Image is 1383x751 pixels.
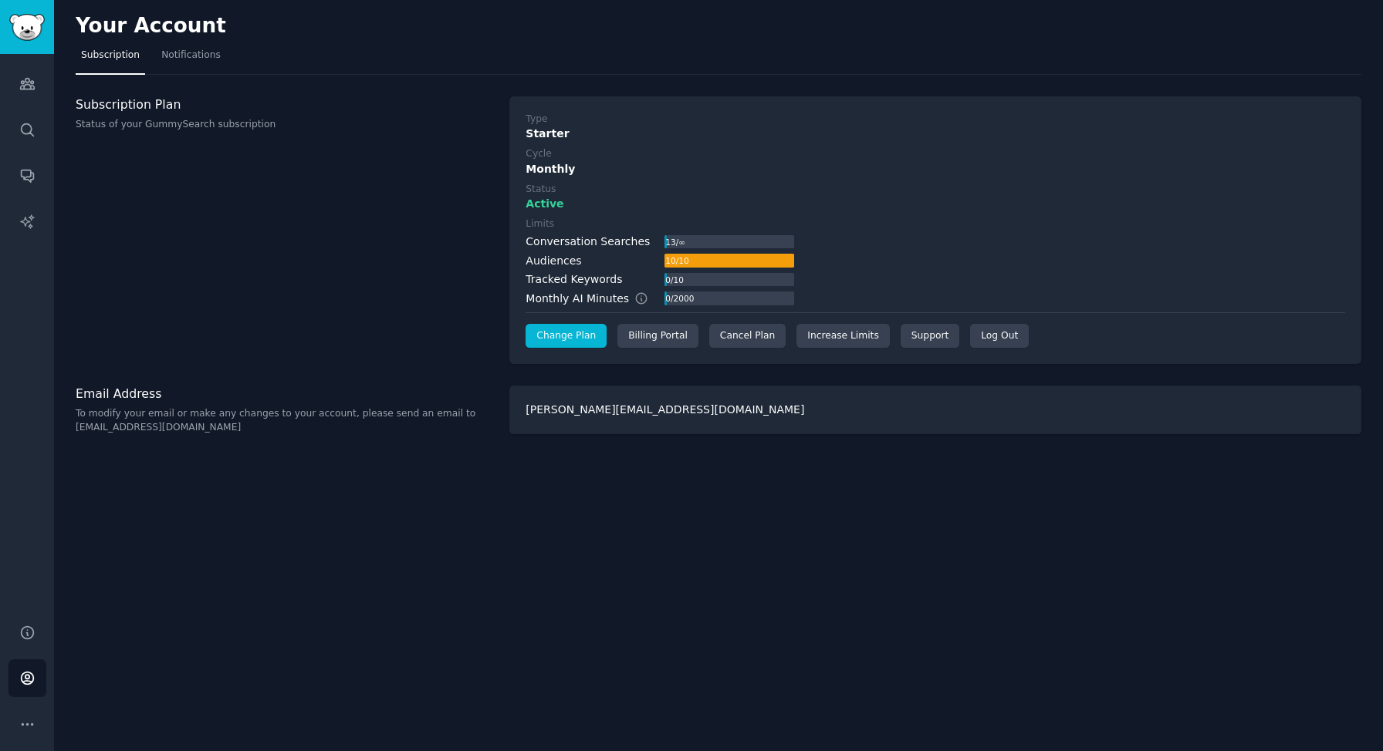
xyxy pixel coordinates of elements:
[509,386,1361,434] div: [PERSON_NAME][EMAIL_ADDRESS][DOMAIN_NAME]
[156,43,226,75] a: Notifications
[76,386,493,402] h3: Email Address
[526,271,622,288] div: Tracked Keywords
[526,253,581,269] div: Audiences
[526,183,556,197] div: Status
[76,14,226,39] h2: Your Account
[76,96,493,113] h3: Subscription Plan
[970,324,1029,349] div: Log Out
[526,324,607,349] a: Change Plan
[76,407,493,434] p: To modify your email or make any changes to your account, please send an email to [EMAIL_ADDRESS]...
[617,324,698,349] div: Billing Portal
[9,14,45,41] img: GummySearch logo
[76,118,493,132] p: Status of your GummySearch subscription
[664,273,685,287] div: 0 / 10
[76,43,145,75] a: Subscription
[901,324,959,349] a: Support
[526,217,554,231] div: Limits
[161,49,221,62] span: Notifications
[664,235,687,249] div: 13 / ∞
[796,324,890,349] a: Increase Limits
[709,324,786,349] div: Cancel Plan
[526,196,563,212] span: Active
[526,161,1345,177] div: Monthly
[526,147,551,161] div: Cycle
[81,49,140,62] span: Subscription
[664,291,695,305] div: 0 / 2000
[664,254,691,268] div: 10 / 10
[526,291,664,307] div: Monthly AI Minutes
[526,234,650,250] div: Conversation Searches
[526,113,547,126] div: Type
[526,126,1345,142] div: Starter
